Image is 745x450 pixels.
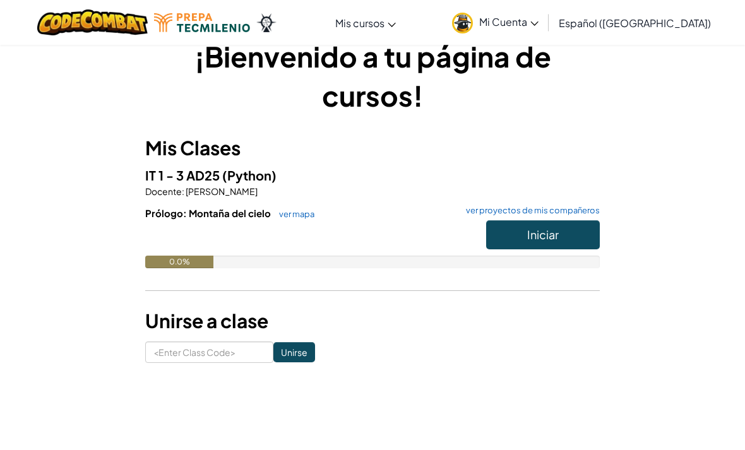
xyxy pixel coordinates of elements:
[452,13,473,33] img: avatar
[479,15,539,28] span: Mi Cuenta
[460,206,600,215] a: ver proyectos de mis compañeros
[552,6,717,40] a: Español ([GEOGRAPHIC_DATA])
[256,13,277,32] img: Ozaria
[145,307,600,335] h3: Unirse a clase
[273,342,315,362] input: Unirse
[182,186,184,197] span: :
[335,16,384,30] span: Mis cursos
[145,134,600,162] h3: Mis Clases
[145,256,213,268] div: 0.0%
[145,37,600,115] h1: ¡Bienvenido a tu página de cursos!
[145,186,182,197] span: Docente
[222,167,277,183] span: (Python)
[559,16,711,30] span: Español ([GEOGRAPHIC_DATA])
[329,6,402,40] a: Mis cursos
[527,227,559,242] span: Iniciar
[486,220,600,249] button: Iniciar
[446,3,545,42] a: Mi Cuenta
[145,207,273,219] span: Prólogo: Montaña del cielo
[273,209,314,219] a: ver mapa
[145,341,273,363] input: <Enter Class Code>
[145,167,222,183] span: IT 1 - 3 AD25
[184,186,258,197] span: [PERSON_NAME]
[154,13,250,32] img: Tecmilenio logo
[37,9,148,35] img: CodeCombat logo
